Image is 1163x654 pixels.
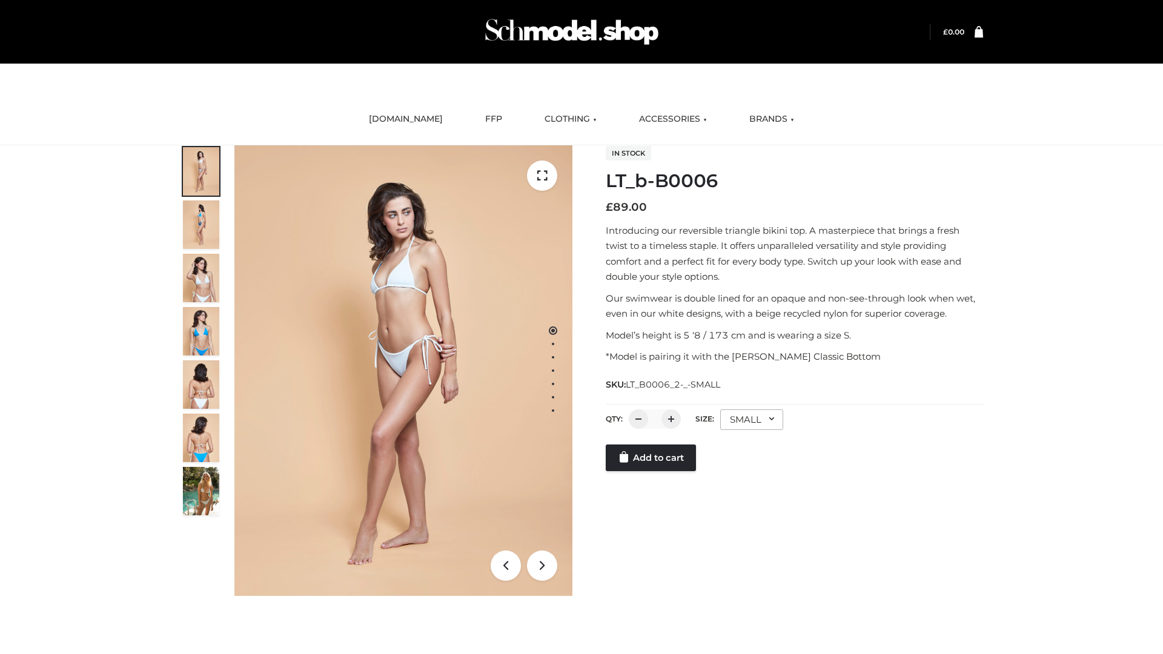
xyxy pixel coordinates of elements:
p: Model’s height is 5 ‘8 / 173 cm and is wearing a size S. [606,328,983,343]
div: SMALL [720,409,783,430]
img: Arieltop_CloudNine_AzureSky2.jpg [183,467,219,515]
span: £ [606,200,613,214]
a: BRANDS [740,106,803,133]
p: Introducing our reversible triangle bikini top. A masterpiece that brings a fresh twist to a time... [606,223,983,285]
bdi: 89.00 [606,200,647,214]
span: SKU: [606,377,721,392]
img: ArielClassicBikiniTop_CloudNine_AzureSky_OW114ECO_1 [234,145,572,596]
span: In stock [606,146,651,160]
h1: LT_b-B0006 [606,170,983,192]
p: *Model is pairing it with the [PERSON_NAME] Classic Bottom [606,349,983,365]
a: CLOTHING [535,106,606,133]
a: Add to cart [606,444,696,471]
label: QTY: [606,414,623,423]
label: Size: [695,414,714,423]
img: ArielClassicBikiniTop_CloudNine_AzureSky_OW114ECO_8-scaled.jpg [183,414,219,462]
img: Schmodel Admin 964 [481,8,663,56]
span: £ [943,27,948,36]
bdi: 0.00 [943,27,964,36]
a: ACCESSORIES [630,106,716,133]
img: ArielClassicBikiniTop_CloudNine_AzureSky_OW114ECO_4-scaled.jpg [183,307,219,355]
a: £0.00 [943,27,964,36]
img: ArielClassicBikiniTop_CloudNine_AzureSky_OW114ECO_3-scaled.jpg [183,254,219,302]
img: ArielClassicBikiniTop_CloudNine_AzureSky_OW114ECO_2-scaled.jpg [183,200,219,249]
img: ArielClassicBikiniTop_CloudNine_AzureSky_OW114ECO_7-scaled.jpg [183,360,219,409]
span: LT_B0006_2-_-SMALL [626,379,720,390]
a: FFP [476,106,511,133]
p: Our swimwear is double lined for an opaque and non-see-through look when wet, even in our white d... [606,291,983,322]
a: [DOMAIN_NAME] [360,106,452,133]
img: ArielClassicBikiniTop_CloudNine_AzureSky_OW114ECO_1-scaled.jpg [183,147,219,196]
